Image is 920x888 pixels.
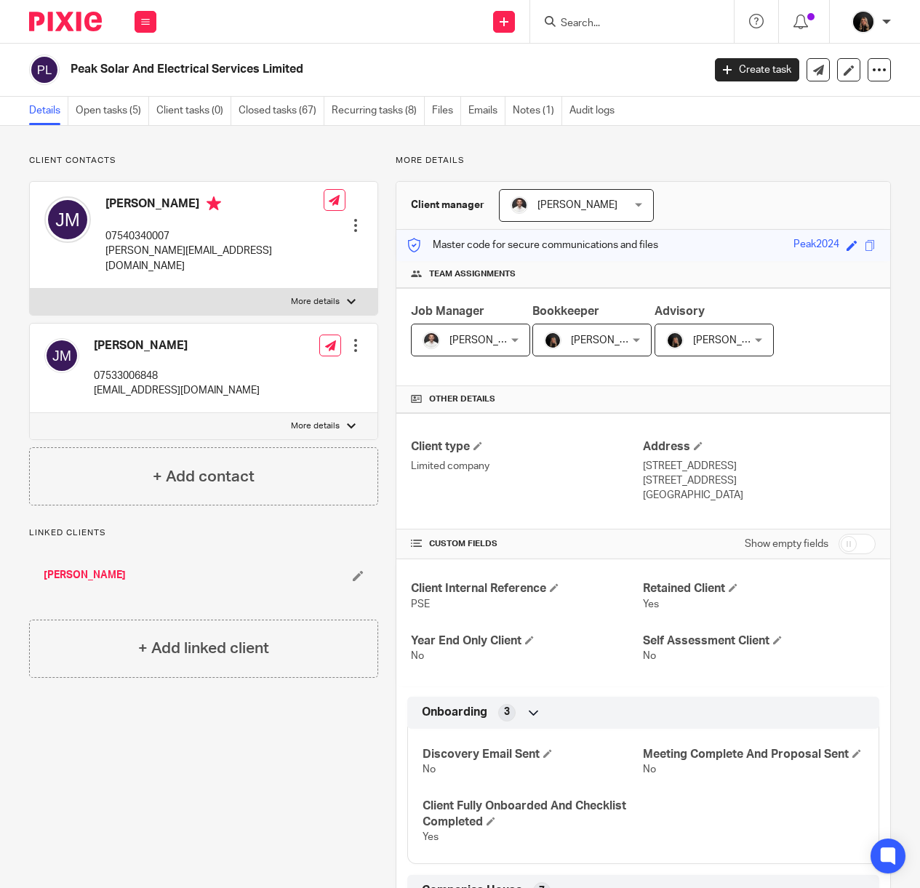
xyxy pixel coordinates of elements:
span: [PERSON_NAME] [537,200,617,210]
img: svg%3E [44,196,91,243]
p: [EMAIL_ADDRESS][DOMAIN_NAME] [94,383,260,398]
span: PSE [411,599,430,609]
h4: + Add linked client [138,637,269,660]
a: Client tasks (0) [156,97,231,125]
a: Create task [715,58,799,81]
span: [PERSON_NAME] [449,335,529,345]
h4: [PERSON_NAME] [105,196,324,215]
span: No [643,651,656,661]
span: Onboarding [422,705,487,720]
a: [PERSON_NAME] [44,568,126,583]
a: Open tasks (5) [76,97,149,125]
h4: Year End Only Client [411,633,644,649]
span: Yes [643,599,659,609]
a: Emails [468,97,505,125]
label: Show empty fields [745,537,828,551]
h4: + Add contact [153,465,255,488]
p: [STREET_ADDRESS] [643,459,876,473]
img: svg%3E [29,55,60,85]
img: 455A9867.jpg [666,332,684,349]
h4: Retained Client [643,581,876,596]
p: Linked clients [29,527,378,539]
a: Notes (1) [513,97,562,125]
p: [PERSON_NAME][EMAIL_ADDRESS][DOMAIN_NAME] [105,244,324,273]
h4: Client Internal Reference [411,581,644,596]
h4: Client Fully Onboarded And Checklist Completed [423,799,644,830]
h3: Client manager [411,198,484,212]
h4: [PERSON_NAME] [94,338,260,353]
img: svg%3E [44,338,79,373]
h4: Client type [411,439,644,455]
span: No [643,764,656,775]
span: 3 [504,705,510,719]
a: Files [432,97,461,125]
a: Audit logs [569,97,622,125]
h2: Peak Solar And Electrical Services Limited [71,62,569,77]
p: More details [291,420,340,432]
div: Peak2024 [793,237,839,254]
img: dom%20slack.jpg [423,332,440,349]
span: Yes [423,832,439,842]
a: Details [29,97,68,125]
input: Search [559,17,690,31]
p: 07540340007 [105,229,324,244]
span: Bookkeeper [532,305,599,317]
img: Pixie [29,12,102,31]
span: Job Manager [411,305,484,317]
p: More details [291,296,340,308]
img: 455A9867.jpg [852,10,875,33]
a: Recurring tasks (8) [332,97,425,125]
span: No [423,764,436,775]
span: [PERSON_NAME] [571,335,651,345]
img: dom%20slack.jpg [511,196,528,214]
h4: Address [643,439,876,455]
p: [STREET_ADDRESS] [643,473,876,488]
p: Client contacts [29,155,378,167]
i: Primary [207,196,221,211]
h4: CUSTOM FIELDS [411,538,644,550]
span: [PERSON_NAME] [693,335,773,345]
img: 455A9867.jpg [544,332,561,349]
span: Advisory [655,305,705,317]
h4: Discovery Email Sent [423,747,644,762]
span: Other details [429,393,495,405]
p: Master code for secure communications and files [407,238,658,252]
a: Closed tasks (67) [239,97,324,125]
h4: Meeting Complete And Proposal Sent [643,747,864,762]
span: Team assignments [429,268,516,280]
p: More details [396,155,891,167]
p: Limited company [411,459,644,473]
p: 07533006848 [94,369,260,383]
p: [GEOGRAPHIC_DATA] [643,488,876,503]
span: No [411,651,424,661]
h4: Self Assessment Client [643,633,876,649]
